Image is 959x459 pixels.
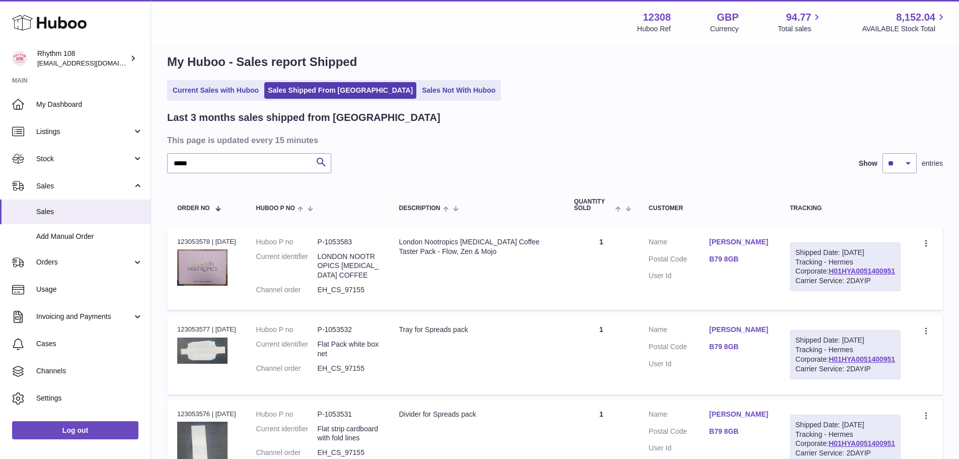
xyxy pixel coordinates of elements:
div: Carrier Service: 2DAYIP [795,364,895,374]
div: 123053578 | [DATE] [177,237,236,246]
span: Orders [36,257,132,267]
div: Tracking [790,205,901,212]
h3: This page is updated every 15 minutes [167,135,940,146]
img: 123081753871449.jpg [177,249,228,285]
span: Channels [36,366,143,376]
span: Stock [36,154,132,164]
a: [PERSON_NAME] [709,325,770,335]
span: Sales [36,207,143,217]
div: London Nootropics [MEDICAL_DATA] Coffee Taster Pack - Flow, Zen & Mojo [399,237,554,256]
dt: Channel order [256,285,318,295]
dt: User Id [649,359,709,369]
span: Usage [36,285,143,294]
dt: Name [649,325,709,337]
dd: P-1053532 [318,325,379,335]
div: Shipped Date: [DATE] [795,336,895,345]
span: 8,152.04 [896,11,935,24]
div: Rhythm 108 [37,49,128,68]
h1: My Huboo - Sales report Shipped [167,54,943,70]
a: Log out [12,421,138,439]
div: Carrier Service: 2DAYIP [795,448,895,458]
span: entries [922,159,943,168]
div: 123053576 | [DATE] [177,410,236,419]
span: Description [399,205,440,212]
a: H01HYA0051400951 [829,439,895,447]
dt: Huboo P no [256,410,318,419]
div: Customer [649,205,770,212]
div: Divider for Spreads pack [399,410,554,419]
dd: P-1053583 [318,237,379,247]
a: B79 8GB [709,254,770,264]
span: Invoicing and Payments [36,312,132,321]
dd: LONDON NOOTROPICS [MEDICAL_DATA] COFFEE [318,252,379,281]
dd: Flat Pack white box net [318,340,379,359]
td: 1 [564,315,638,395]
span: [EMAIL_ADDRESS][DOMAIN_NAME] [37,59,148,67]
dt: Current identifier [256,252,318,281]
label: Show [859,159,877,168]
a: [PERSON_NAME] [709,410,770,419]
div: 123053577 | [DATE] [177,325,236,334]
dt: Postal Code [649,342,709,354]
div: Carrier Service: 2DAYIP [795,276,895,286]
dt: Channel order [256,448,318,457]
a: Current Sales with Huboo [169,82,262,99]
div: Tray for Spreads pack [399,325,554,335]
td: 1 [564,227,638,310]
img: internalAdmin-12308@internal.huboo.com [12,51,27,66]
span: AVAILABLE Stock Total [862,24,947,34]
dd: EH_CS_97155 [318,285,379,295]
dt: Channel order [256,364,318,373]
img: 1753716395.JPG [177,338,228,364]
span: Order No [177,205,210,212]
span: Quantity Sold [574,199,613,212]
dd: Flat strip cardboard with fold lines [318,424,379,443]
strong: GBP [717,11,739,24]
a: H01HYA0051400951 [829,267,895,275]
div: Huboo Ref [637,24,671,34]
div: Shipped Date: [DATE] [795,248,895,257]
div: Tracking - Hermes Corporate: [790,242,901,292]
dt: Huboo P no [256,325,318,335]
dd: EH_CS_97155 [318,448,379,457]
span: Settings [36,394,143,403]
div: Tracking - Hermes Corporate: [790,330,901,379]
a: H01HYA0051400951 [829,355,895,363]
dt: User Id [649,443,709,453]
dt: Current identifier [256,340,318,359]
a: B79 8GB [709,427,770,436]
a: 94.77 Total sales [778,11,823,34]
span: Sales [36,181,132,191]
div: Shipped Date: [DATE] [795,420,895,430]
div: Currency [710,24,739,34]
a: B79 8GB [709,342,770,352]
dt: Postal Code [649,254,709,267]
span: Listings [36,127,132,137]
dt: Name [649,237,709,249]
a: Sales Not With Huboo [418,82,499,99]
dt: Name [649,410,709,422]
dt: Current identifier [256,424,318,443]
a: [PERSON_NAME] [709,237,770,247]
dd: P-1053531 [318,410,379,419]
a: 8,152.04 AVAILABLE Stock Total [862,11,947,34]
span: Cases [36,339,143,349]
h2: Last 3 months sales shipped from [GEOGRAPHIC_DATA] [167,111,440,124]
span: Add Manual Order [36,232,143,241]
span: 94.77 [786,11,811,24]
strong: 12308 [643,11,671,24]
dt: User Id [649,271,709,281]
dd: EH_CS_97155 [318,364,379,373]
dt: Huboo P no [256,237,318,247]
a: Sales Shipped From [GEOGRAPHIC_DATA] [264,82,416,99]
span: Huboo P no [256,205,295,212]
dt: Postal Code [649,427,709,439]
span: Total sales [778,24,823,34]
span: My Dashboard [36,100,143,109]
